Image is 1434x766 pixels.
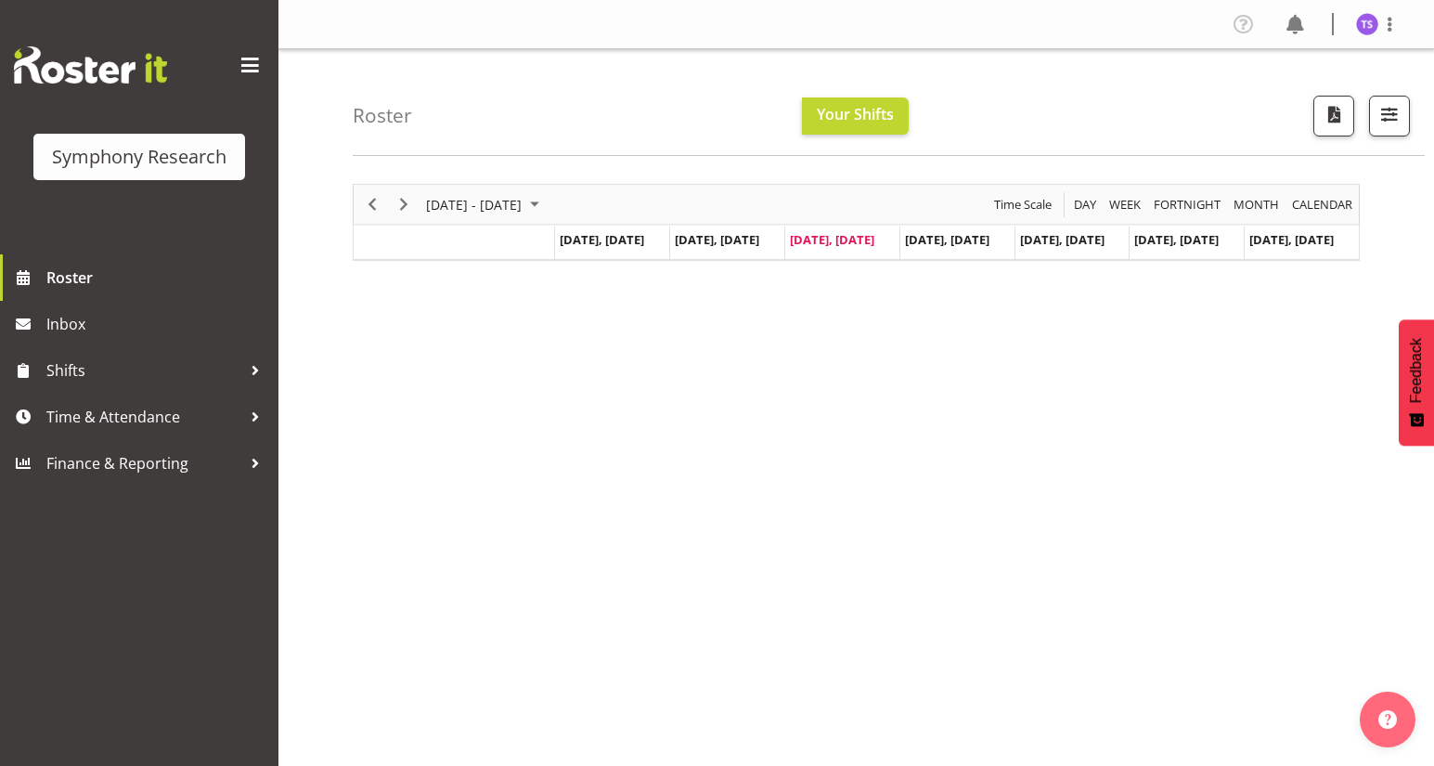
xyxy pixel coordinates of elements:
[1313,96,1354,136] button: Download a PDF of the roster according to the set date range.
[46,264,269,292] span: Roster
[46,449,241,477] span: Finance & Reporting
[1378,710,1397,729] img: help-xxl-2.png
[46,357,241,384] span: Shifts
[46,310,269,338] span: Inbox
[52,143,226,171] div: Symphony Research
[46,403,241,431] span: Time & Attendance
[1369,96,1410,136] button: Filter Shifts
[14,46,167,84] img: Rosterit website logo
[817,104,894,124] span: Your Shifts
[1356,13,1378,35] img: titi-strickland1975.jpg
[802,97,909,135] button: Your Shifts
[1408,338,1425,403] span: Feedback
[1399,319,1434,446] button: Feedback - Show survey
[353,105,412,126] h4: Roster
